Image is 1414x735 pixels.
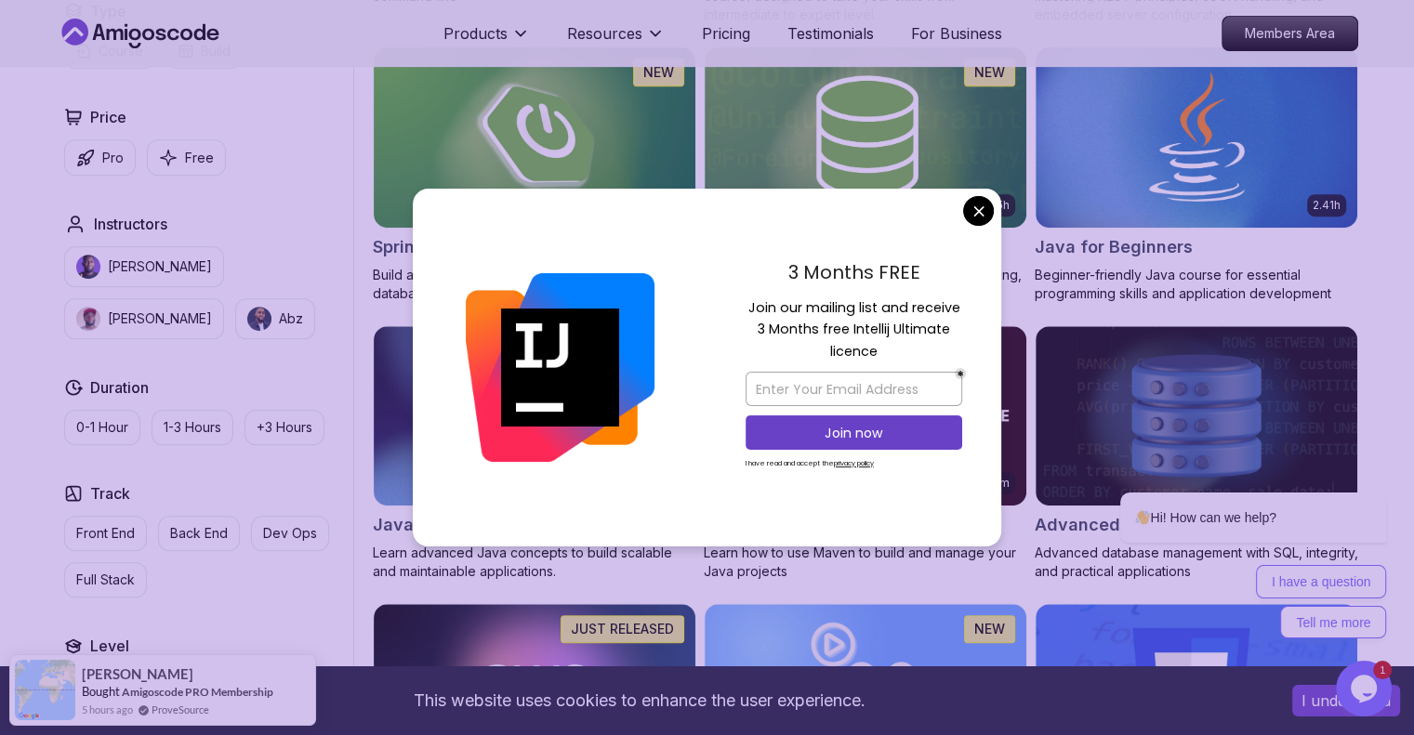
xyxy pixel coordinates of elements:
img: Java for Beginners card [1036,47,1357,228]
p: Products [443,22,508,45]
a: ProveSource [152,702,209,717]
button: instructor imgAbz [235,298,315,339]
p: Free [185,149,214,167]
button: Dev Ops [251,516,329,551]
img: instructor img [76,307,100,331]
h2: Spring Boot for Beginners [373,234,586,260]
button: Resources [567,22,665,59]
a: For Business [911,22,1002,45]
span: 5 hours ago [82,702,133,717]
p: 2.41h [1313,198,1341,213]
p: Advanced database management with SQL, integrity, and practical applications [1035,544,1358,581]
p: NEW [974,620,1005,638]
a: Spring Boot for Beginners card1.67hNEWSpring Boot for BeginnersBuild a CRUD API with Spring Boot ... [373,46,696,303]
img: Spring Data JPA card [705,47,1026,228]
p: Members Area [1222,17,1357,50]
button: Front End [64,516,147,551]
button: +3 Hours [244,410,324,445]
iframe: chat widget [1061,325,1395,651]
a: Members Area [1222,16,1358,51]
h2: Advanced Databases [1035,512,1213,538]
p: Learn advanced Java concepts to build scalable and maintainable applications. [373,544,696,581]
p: [PERSON_NAME] [108,257,212,276]
a: Amigoscode PRO Membership [122,685,273,699]
p: Front End [76,524,135,543]
button: Pro [64,139,136,176]
button: 0-1 Hour [64,410,140,445]
h2: Price [90,106,126,128]
p: Beginner-friendly Java course for essential programming skills and application development [1035,266,1358,303]
span: [PERSON_NAME] [82,666,193,682]
div: This website uses cookies to enhance the user experience. [14,680,1264,721]
img: Java for Developers card [374,326,695,506]
h2: Duration [90,376,149,399]
button: Full Stack [64,562,147,597]
button: instructor img[PERSON_NAME] [64,246,224,287]
a: Advanced Databases cardAdvanced DatabasesProAdvanced database management with SQL, integrity, and... [1035,325,1358,582]
p: [PERSON_NAME] [108,309,212,328]
img: instructor img [247,307,271,331]
p: JUST RELEASED [571,620,674,638]
img: instructor img [76,255,100,279]
p: Build a CRUD API with Spring Boot and PostgreSQL database using Spring Data JPA and Spring AI [373,266,696,303]
button: Back End [158,516,240,551]
h2: Java for Developers [373,512,541,538]
h2: Track [90,482,130,505]
p: 0-1 Hour [76,418,128,437]
p: 1-3 Hours [164,418,221,437]
p: NEW [974,63,1005,82]
button: Accept cookies [1292,685,1400,716]
iframe: chat widget [1336,661,1395,716]
p: Abz [279,309,303,328]
p: Back End [170,524,228,543]
img: Spring Boot for Beginners card [374,47,695,228]
a: Java for Developers card9.18hJava for DevelopersProLearn advanced Java concepts to build scalable... [373,325,696,582]
p: Dev Ops [263,524,317,543]
button: Free [147,139,226,176]
a: Java for Beginners card2.41hJava for BeginnersBeginner-friendly Java course for essential program... [1035,46,1358,303]
p: +3 Hours [257,418,312,437]
a: Pricing [702,22,750,45]
img: Advanced Databases card [1036,326,1357,506]
p: Resources [567,22,642,45]
button: instructor img[PERSON_NAME] [64,298,224,339]
p: Full Stack [76,571,135,589]
span: Bought [82,684,120,699]
h2: Instructors [94,213,167,235]
h2: Java for Beginners [1035,234,1193,260]
h2: Level [90,635,129,657]
button: 1-3 Hours [152,410,233,445]
p: Learn how to use Maven to build and manage your Java projects [704,544,1027,581]
a: Testimonials [787,22,874,45]
button: Products [443,22,530,59]
p: NEW [643,63,674,82]
p: Pro [102,149,124,167]
a: Spring Data JPA card6.65hNEWSpring Data JPAProMaster database management, advanced querying, and ... [704,46,1027,303]
img: provesource social proof notification image [15,660,75,720]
